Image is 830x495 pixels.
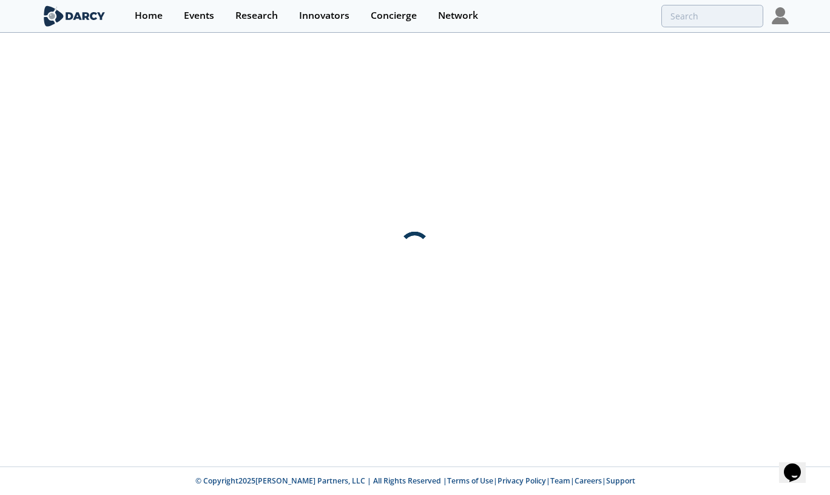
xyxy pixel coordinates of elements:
input: Advanced Search [661,5,763,27]
img: Profile [772,7,789,24]
div: Events [184,11,214,21]
a: Privacy Policy [498,476,546,486]
iframe: chat widget [779,446,818,483]
a: Team [550,476,570,486]
a: Terms of Use [447,476,493,486]
div: Research [235,11,278,21]
div: Concierge [371,11,417,21]
div: Innovators [299,11,349,21]
a: Support [606,476,635,486]
a: Careers [575,476,602,486]
img: logo-wide.svg [41,5,107,27]
div: Home [135,11,163,21]
div: Network [438,11,478,21]
p: © Copyright 2025 [PERSON_NAME] Partners, LLC | All Rights Reserved | | | | | [44,476,786,487]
